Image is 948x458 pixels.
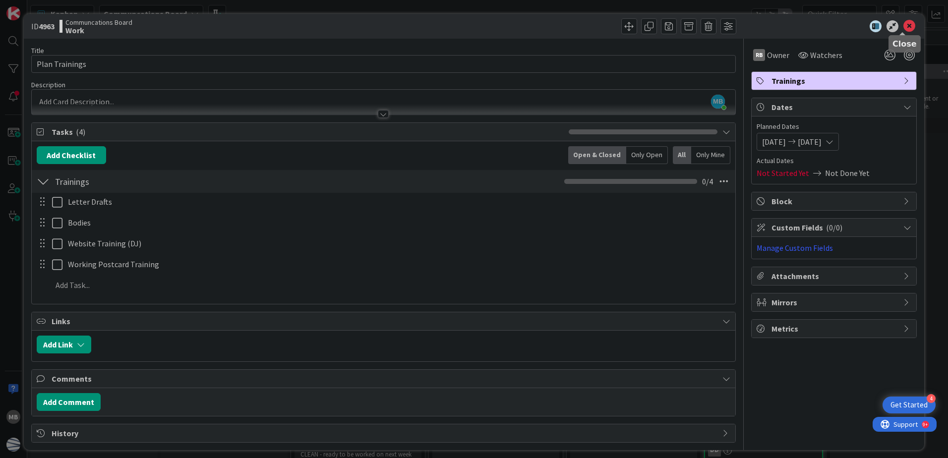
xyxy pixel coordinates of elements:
[798,136,822,148] span: [DATE]
[771,101,898,113] span: Dates
[37,336,91,353] button: Add Link
[771,270,898,282] span: Attachments
[52,315,717,327] span: Links
[771,323,898,335] span: Metrics
[890,400,928,410] div: Get Started
[52,126,564,138] span: Tasks
[810,49,842,61] span: Watchers
[626,146,668,164] div: Only Open
[37,146,106,164] button: Add Checklist
[927,394,936,403] div: 4
[753,49,765,61] div: RB
[702,175,713,187] span: 0 / 4
[31,20,55,32] span: ID
[771,75,898,87] span: Trainings
[757,156,911,166] span: Actual Dates
[757,121,911,132] span: Planned Dates
[892,39,917,49] h5: Close
[68,196,728,208] p: Letter Drafts
[37,393,101,411] button: Add Comment
[762,136,786,148] span: [DATE]
[65,18,132,26] span: Communcations Board
[31,46,44,55] label: Title
[757,243,833,253] a: Manage Custom Fields
[757,167,809,179] span: Not Started Yet
[39,21,55,31] b: 4963
[767,49,789,61] span: Owner
[673,146,691,164] div: All
[76,127,85,137] span: ( 4 )
[52,427,717,439] span: History
[771,222,898,233] span: Custom Fields
[68,259,728,270] p: Working Postcard Training
[68,238,728,249] p: Website Training (DJ)
[691,146,730,164] div: Only Mine
[31,80,65,89] span: Description
[568,146,626,164] div: Open & Closed
[68,217,728,229] p: Bodies
[771,296,898,308] span: Mirrors
[883,397,936,413] div: Open Get Started checklist, remaining modules: 4
[65,26,132,34] b: Work
[771,195,898,207] span: Block
[52,172,275,190] input: Add Checklist...
[826,223,842,232] span: ( 0/0 )
[825,167,870,179] span: Not Done Yet
[50,4,55,12] div: 9+
[711,95,725,109] span: MB
[52,373,717,385] span: Comments
[31,55,736,73] input: type card name here...
[21,1,45,13] span: Support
